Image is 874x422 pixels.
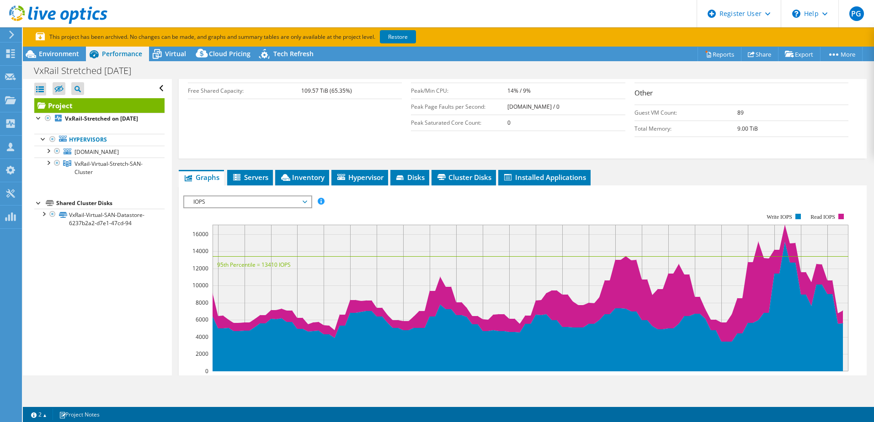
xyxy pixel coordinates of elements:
b: 89 [737,109,744,116]
b: 109.57 TiB (65.35%) [301,87,352,95]
span: [DOMAIN_NAME] [75,148,119,156]
span: Tech Refresh [273,49,314,58]
span: IOPS [189,196,306,207]
text: 8000 [196,299,208,306]
a: Share [741,47,778,61]
span: Disks [395,173,425,182]
span: Graphs [183,173,219,182]
span: Cluster Disks [436,173,491,182]
text: 2000 [196,350,208,358]
a: VxRail-Virtual-SAN-Datastore-6237b2a2-d7e1-47cd-94 [34,209,165,229]
span: Cloud Pricing [209,49,250,58]
td: Total Memory: [634,121,738,137]
span: Inventory [280,173,325,182]
b: 9.00 TiB [737,125,758,132]
b: [DOMAIN_NAME] / 0 [507,103,560,111]
text: 6000 [196,316,208,323]
a: Restore [380,30,416,43]
td: Peak/Min CPU: [411,83,507,99]
text: 14000 [192,247,208,255]
text: Read IOPS [810,214,835,220]
text: 0 [205,367,208,375]
h3: Other [634,88,848,100]
a: Hypervisors [34,134,165,146]
text: Write IOPS [767,214,792,220]
span: PG [849,6,864,21]
span: Environment [39,49,79,58]
a: [DOMAIN_NAME] [34,146,165,158]
b: VxRail-Stretched on [DATE] [65,115,138,122]
td: Peak Saturated Core Count: [411,115,507,131]
td: Peak Page Faults per Second: [411,99,507,115]
p: This project has been archived. No changes can be made, and graphs and summary tables are only av... [36,32,484,42]
td: Guest VM Count: [634,105,738,121]
text: 4000 [196,333,208,341]
text: 95th Percentile = 13410 IOPS [217,261,291,269]
b: 14% / 9% [507,87,531,95]
text: 10000 [192,281,208,289]
span: Virtual [165,49,186,58]
a: VxRail-Stretched on [DATE] [34,113,165,125]
text: 16000 [192,230,208,238]
a: Project [34,98,165,113]
a: Reports [698,47,741,61]
a: Project Notes [53,409,106,420]
svg: \n [792,10,800,18]
a: 2 [25,409,53,420]
td: Free Shared Capacity: [188,83,301,99]
div: Shared Cluster Disks [56,198,165,209]
text: 12000 [192,264,208,272]
a: VxRail-Virtual-Stretch-SAN-Cluster [34,158,165,178]
span: Servers [232,173,268,182]
h1: VxRail Stretched [DATE] [30,66,145,76]
span: Installed Applications [503,173,586,182]
b: 0 [507,119,511,127]
span: Hypervisor [336,173,384,182]
span: Performance [102,49,142,58]
a: More [820,47,863,61]
a: Export [778,47,821,61]
span: VxRail-Virtual-Stretch-SAN-Cluster [75,160,143,176]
